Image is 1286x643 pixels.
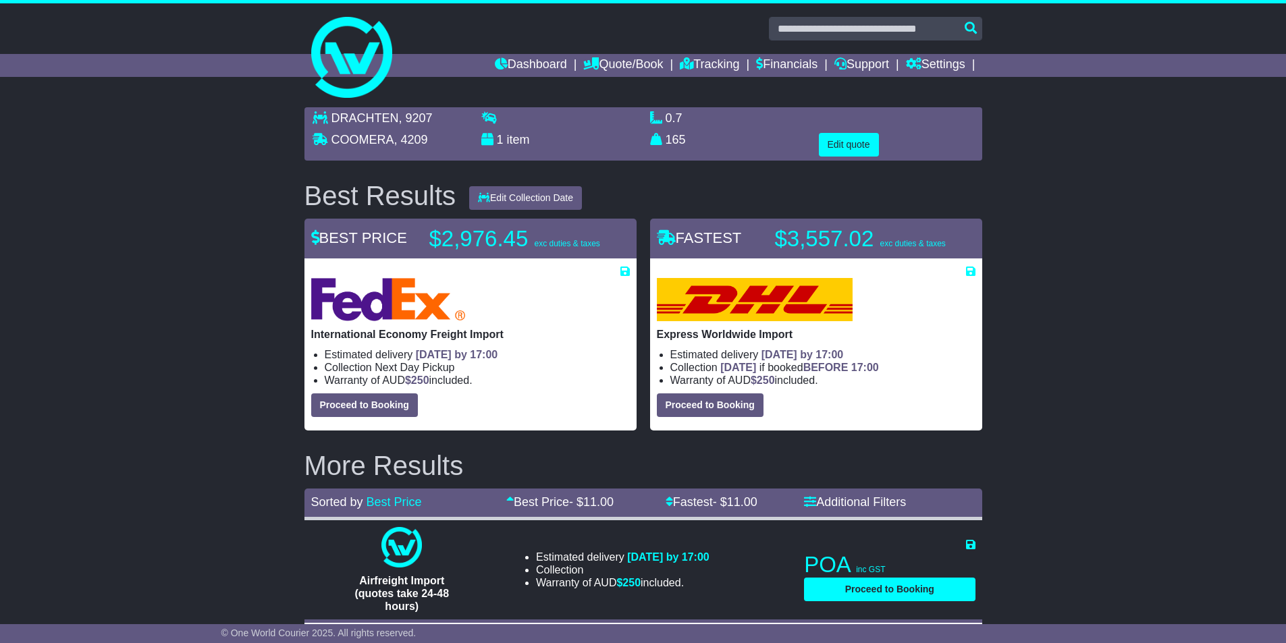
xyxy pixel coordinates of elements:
[670,374,975,387] li: Warranty of AUD included.
[670,361,975,374] li: Collection
[834,54,889,77] a: Support
[331,111,399,125] span: DRACHTEN
[331,133,394,146] span: COOMERA
[497,133,504,146] span: 1
[880,239,945,248] span: exc duties & taxes
[851,362,879,373] span: 17:00
[298,181,463,211] div: Best Results
[416,349,498,360] span: [DATE] by 17:00
[657,393,763,417] button: Proceed to Booking
[381,527,422,567] img: One World Courier: Airfreight Import (quotes take 24-48 hours)
[411,374,429,386] span: 250
[469,186,582,210] button: Edit Collection Date
[399,111,433,125] span: , 9207
[680,54,739,77] a: Tracking
[506,495,614,509] a: Best Price- $11.00
[507,133,530,146] span: item
[536,551,709,563] li: Estimated delivery
[775,225,946,252] p: $3,557.02
[856,565,885,574] span: inc GST
[429,225,600,252] p: $2,976.45
[311,495,363,509] span: Sorted by
[311,278,466,321] img: FedEx Express: International Economy Freight Import
[534,239,599,248] span: exc duties & taxes
[536,576,709,589] li: Warranty of AUD included.
[670,348,975,361] li: Estimated delivery
[311,393,418,417] button: Proceed to Booking
[906,54,965,77] a: Settings
[583,54,663,77] a: Quote/Book
[657,229,742,246] span: FASTEST
[720,362,756,373] span: [DATE]
[666,133,686,146] span: 165
[311,328,630,341] p: International Economy Freight Import
[804,551,975,578] p: POA
[616,577,641,588] span: $
[666,495,757,509] a: Fastest- $11.00
[657,278,853,321] img: DHL: Express Worldwide Import
[354,575,449,612] span: Airfreight Import (quotes take 24-48 hours)
[804,495,906,509] a: Additional Filters
[720,362,878,373] span: if booked
[325,374,630,387] li: Warranty of AUD included.
[405,374,429,386] span: $
[803,362,849,373] span: BEFORE
[761,349,844,360] span: [DATE] by 17:00
[666,111,682,125] span: 0.7
[536,563,709,576] li: Collection
[756,54,818,77] a: Financials
[495,54,567,77] a: Dashboard
[325,348,630,361] li: Estimated delivery
[622,577,641,588] span: 250
[583,495,614,509] span: 11.00
[627,551,709,563] span: [DATE] by 17:00
[804,578,975,601] button: Proceed to Booking
[569,495,614,509] span: - $
[375,362,454,373] span: Next Day Pickup
[819,133,879,157] button: Edit quote
[311,229,407,246] span: BEST PRICE
[751,374,775,386] span: $
[325,361,630,374] li: Collection
[727,495,757,509] span: 11.00
[713,495,757,509] span: - $
[657,328,975,341] p: Express Worldwide Import
[757,374,775,386] span: 250
[221,627,417,638] span: © One World Courier 2025. All rights reserved.
[367,495,422,509] a: Best Price
[394,133,428,146] span: , 4209
[304,451,982,480] h2: More Results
